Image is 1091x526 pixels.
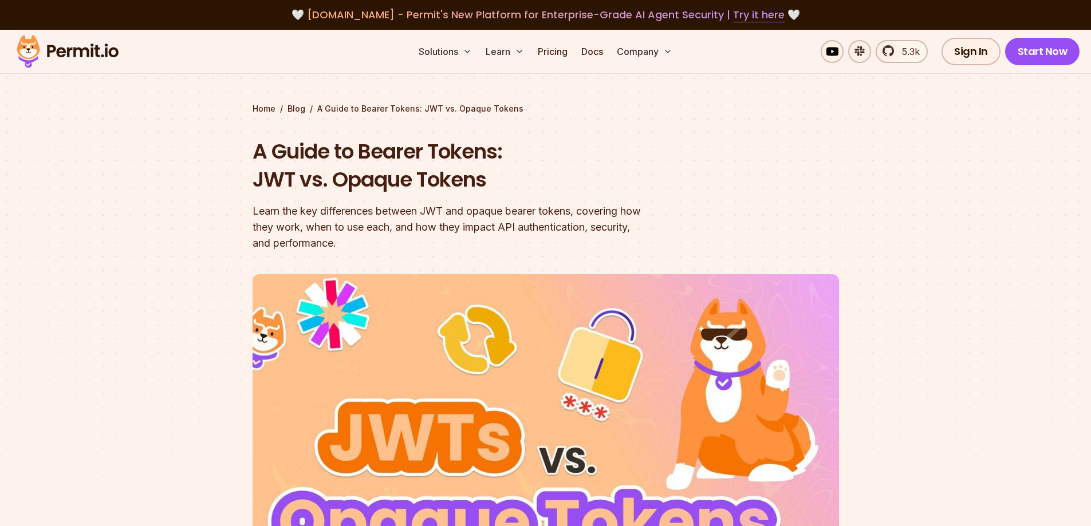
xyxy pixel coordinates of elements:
img: Permit logo [11,32,124,71]
a: 5.3k [876,40,928,63]
a: Pricing [533,40,572,63]
div: / / [253,103,839,114]
a: Home [253,103,275,114]
div: 🤍 🤍 [27,7,1064,23]
a: Sign In [942,38,1001,65]
button: Company [612,40,677,63]
button: Learn [481,40,529,63]
button: Solutions [414,40,476,63]
a: Start Now [1005,38,1080,65]
a: Blog [287,103,305,114]
h1: A Guide to Bearer Tokens: JWT vs. Opaque Tokens [253,137,692,194]
div: Learn the key differences between JWT and opaque bearer tokens, covering how they work, when to u... [253,203,692,251]
span: 5.3k [895,45,920,58]
a: Docs [577,40,608,63]
a: Try it here [733,7,785,22]
span: [DOMAIN_NAME] - Permit's New Platform for Enterprise-Grade AI Agent Security | [307,7,785,22]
